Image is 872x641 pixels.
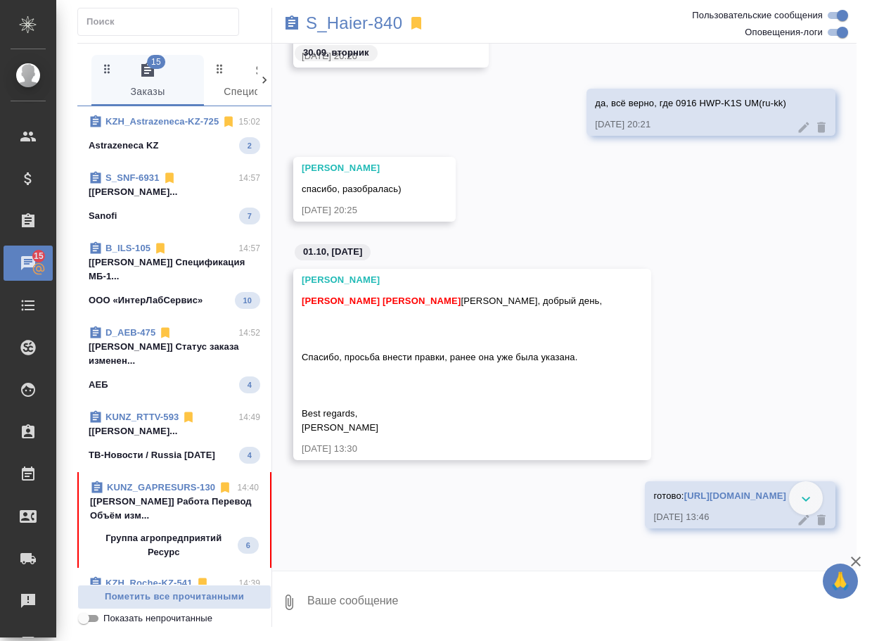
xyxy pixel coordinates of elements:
p: 14:40 [237,481,259,495]
p: Sanofi [89,209,117,223]
svg: Зажми и перетащи, чтобы поменять порядок вкладок [213,62,226,75]
svg: Отписаться [181,410,195,424]
input: Поиск [86,12,238,32]
svg: Отписаться [162,171,177,185]
div: KUNZ_GAPRESURS-13014:40[[PERSON_NAME]] Работа Перевод Объём изм...Группа агропредприятий Ресурс6 [77,472,271,568]
p: 14:39 [238,576,260,590]
svg: Отписаться [158,326,172,340]
p: 14:57 [238,241,260,255]
div: KZH_Astrazeneca-KZ-72515:02Astrazeneca KZ2 [77,106,271,163]
span: Пользовательские сообщения [692,8,823,23]
a: 15 [4,246,53,281]
a: B_ILS-105 [105,243,150,253]
div: [DATE] 20:25 [302,203,406,217]
a: S_Haier-840 [306,16,402,30]
p: [[PERSON_NAME]] Работа Перевод Объём изм... [90,495,259,523]
span: 6 [238,538,259,552]
svg: Отписаться [222,115,236,129]
p: 14:52 [238,326,260,340]
svg: Отписаться [153,241,167,255]
div: [DATE] 20:21 [595,118,786,132]
svg: Отписаться [218,481,232,495]
a: [URL][DOMAIN_NAME] [684,490,786,501]
p: 30.09, вторник [303,46,369,60]
span: [PERSON_NAME], добрый день, Спасибо, просьба внести правки, ранее она уже была указана. Best rega... [302,296,602,433]
p: Astrazeneca KZ [89,139,159,153]
div: [PERSON_NAME] [302,161,406,175]
a: KUNZ_GAPRESURS-130 [107,482,215,493]
a: D_AEB-475 [105,327,155,338]
p: 14:49 [238,410,260,424]
p: 01.10, [DATE] [303,245,362,259]
p: Группа агропредприятий Ресурс [90,531,238,559]
div: [PERSON_NAME] [302,273,602,287]
span: готово: [653,490,786,501]
span: 15 [25,249,52,263]
p: [[PERSON_NAME]... [89,424,260,438]
button: 🙏 [823,564,858,599]
span: Спецификации [212,62,308,101]
div: B_ILS-10514:57[[PERSON_NAME]] Спецификация МБ-1...ООО «ИнтерЛабСервис»10 [77,233,271,317]
p: АЕБ [89,378,108,392]
span: спасибо, разобралась) [302,184,402,194]
span: 7 [239,209,260,223]
div: D_AEB-47514:52[[PERSON_NAME]] Статус заказа изменен...АЕБ4 [77,317,271,402]
p: 14:57 [238,171,260,185]
span: Пометить все прочитанными [85,589,264,605]
p: [[PERSON_NAME]] Статус заказа изменен... [89,340,260,368]
div: [DATE] 13:30 [302,442,602,456]
span: да, всё верно, где 0916 HWP-K1S UM(ru-kk) [595,98,786,108]
span: 10 [235,293,260,307]
div: KUNZ_RTTV-59314:49[[PERSON_NAME]...ТВ-Новости / Russia [DATE]4 [77,402,271,472]
a: KUNZ_RTTV-593 [105,412,179,422]
button: Пометить все прочитанными [77,585,271,609]
span: Заказы [100,62,195,101]
span: [PERSON_NAME] [383,296,461,306]
span: 4 [239,448,260,462]
span: 4 [239,378,260,392]
p: ООО «ИнтерЛабСервис» [89,293,203,307]
span: Оповещения-логи [745,25,823,39]
p: [[PERSON_NAME]... [89,185,260,199]
p: [[PERSON_NAME]] Спецификация МБ-1... [89,255,260,284]
a: KZH_Roche-KZ-541 [105,578,193,588]
div: S_SNF-693114:57[[PERSON_NAME]...Sanofi7 [77,163,271,233]
svg: Зажми и перетащи, чтобы поменять порядок вкладок [101,62,114,75]
a: KZH_Astrazeneca-KZ-725 [105,116,219,127]
div: [DATE] 13:46 [653,510,786,524]
span: Показать непрочитанные [103,611,212,626]
p: ТВ-Новости / Russia [DATE] [89,448,215,462]
span: [PERSON_NAME] [302,296,380,306]
svg: Отписаться [195,576,210,590]
span: 🙏 [828,566,852,596]
span: 2 [239,139,260,153]
p: 15:02 [238,115,260,129]
span: 15 [147,55,165,69]
a: S_SNF-6931 [105,172,160,183]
